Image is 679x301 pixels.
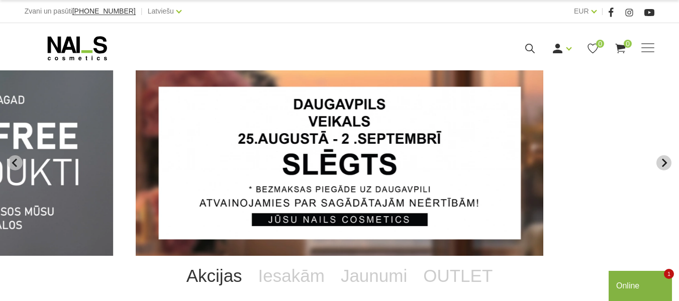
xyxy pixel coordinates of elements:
span: 0 [624,40,632,48]
button: Go to last slide [8,155,23,170]
a: EUR [574,5,589,17]
a: [PHONE_NUMBER] [72,8,136,15]
iframe: chat widget [609,269,674,301]
a: OUTLET [415,256,501,296]
a: 0 [614,42,627,55]
li: 2 of 12 [136,70,543,256]
span: [PHONE_NUMBER] [72,7,136,15]
a: Akcijas [178,256,250,296]
a: 0 [587,42,599,55]
a: Jaunumi [333,256,415,296]
span: | [141,5,143,18]
span: 0 [596,40,604,48]
span: | [602,5,604,18]
button: Next slide [656,155,671,170]
div: Zvani un pasūti [25,5,136,18]
a: Iesakām [250,256,333,296]
a: Latviešu [148,5,174,17]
